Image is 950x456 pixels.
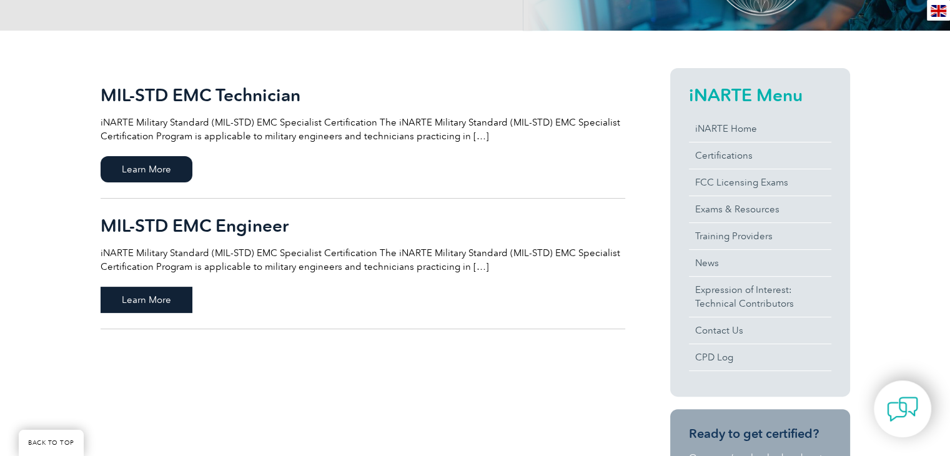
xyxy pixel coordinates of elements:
[689,426,831,442] h3: Ready to get certified?
[689,116,831,142] a: iNARTE Home
[101,216,625,235] h2: MIL-STD EMC Engineer
[101,68,625,199] a: MIL-STD EMC Technician iNARTE Military Standard (MIL-STD) EMC Specialist Certification The iNARTE...
[931,5,946,17] img: en
[101,156,192,182] span: Learn More
[19,430,84,456] a: BACK TO TOP
[887,394,918,425] img: contact-chat.png
[689,169,831,196] a: FCC Licensing Exams
[689,317,831,344] a: Contact Us
[101,246,625,274] p: iNARTE Military Standard (MIL-STD) EMC Specialist Certification The iNARTE Military Standard (MIL...
[101,199,625,329] a: MIL-STD EMC Engineer iNARTE Military Standard (MIL-STD) EMC Specialist Certification The iNARTE M...
[101,116,625,143] p: iNARTE Military Standard (MIL-STD) EMC Specialist Certification The iNARTE Military Standard (MIL...
[101,85,625,105] h2: MIL-STD EMC Technician
[689,196,831,222] a: Exams & Resources
[101,287,192,313] span: Learn More
[689,223,831,249] a: Training Providers
[689,344,831,370] a: CPD Log
[689,250,831,276] a: News
[689,142,831,169] a: Certifications
[689,85,831,105] h2: iNARTE Menu
[689,277,831,317] a: Expression of Interest:Technical Contributors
